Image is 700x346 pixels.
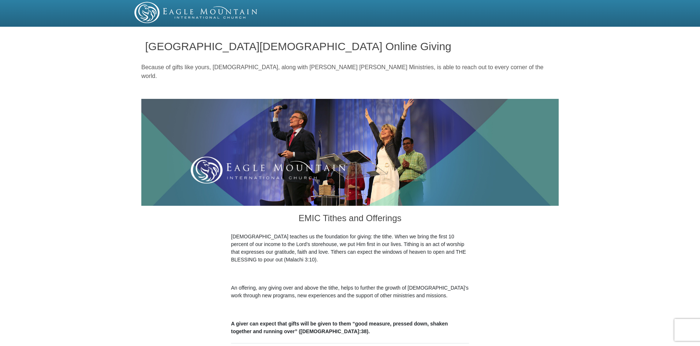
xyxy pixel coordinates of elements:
h1: [GEOGRAPHIC_DATA][DEMOGRAPHIC_DATA] Online Giving [145,40,555,52]
p: [DEMOGRAPHIC_DATA] teaches us the foundation for giving: the tithe. When we bring the first 10 pe... [231,233,469,264]
h3: EMIC Tithes and Offerings [231,206,469,233]
p: An offering, any giving over and above the tithe, helps to further the growth of [DEMOGRAPHIC_DAT... [231,284,469,300]
b: A giver can expect that gifts will be given to them “good measure, pressed down, shaken together ... [231,321,448,334]
p: Because of gifts like yours, [DEMOGRAPHIC_DATA], along with [PERSON_NAME] [PERSON_NAME] Ministrie... [141,63,559,81]
img: EMIC [134,2,258,23]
